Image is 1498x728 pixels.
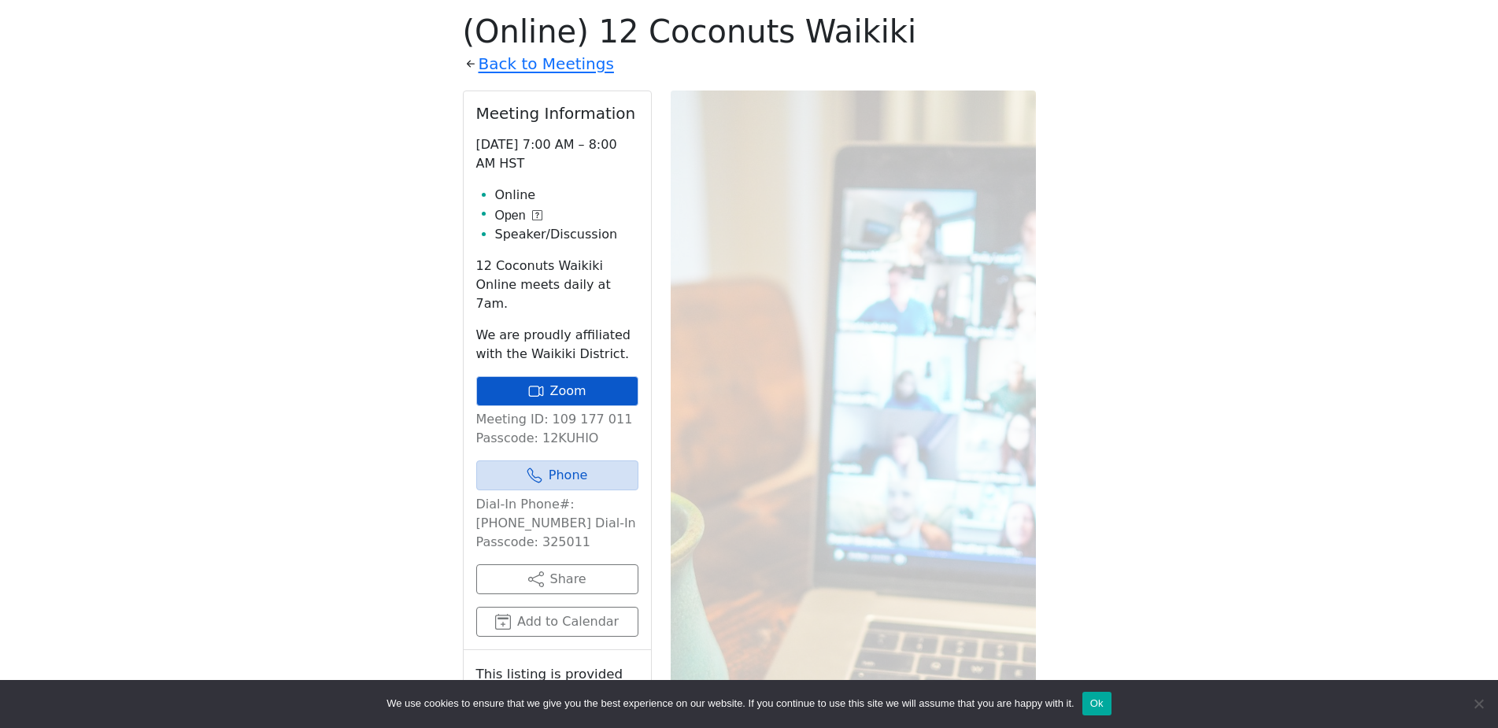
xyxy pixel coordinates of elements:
span: No [1470,696,1486,711]
span: We use cookies to ensure that we give you the best experience on our website. If you continue to ... [387,696,1074,711]
p: [DATE] 7:00 AM – 8:00 AM HST [476,135,638,173]
h1: (Online) 12 Coconuts Waikiki [463,13,1036,50]
li: Speaker/Discussion [495,225,638,244]
button: Ok [1082,692,1111,715]
h2: Meeting Information [476,104,638,123]
a: Zoom [476,376,638,406]
p: Meeting ID: 109 177 011 Passcode: 12KUHIO [476,410,638,448]
li: Online [495,186,638,205]
p: We are proudly affiliated with the Waikiki District. [476,326,638,364]
button: Open [495,206,542,225]
a: Back to Meetings [479,50,614,78]
p: Dial-In Phone#: [PHONE_NUMBER] Dial-In Passcode: 325011 [476,495,638,552]
button: Share [476,564,638,594]
button: Add to Calendar [476,607,638,637]
p: 12 Coconuts Waikiki Online meets daily at 7am. [476,257,638,313]
span: Open [495,206,526,225]
small: This listing is provided by: [476,663,638,708]
a: Phone [476,460,638,490]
